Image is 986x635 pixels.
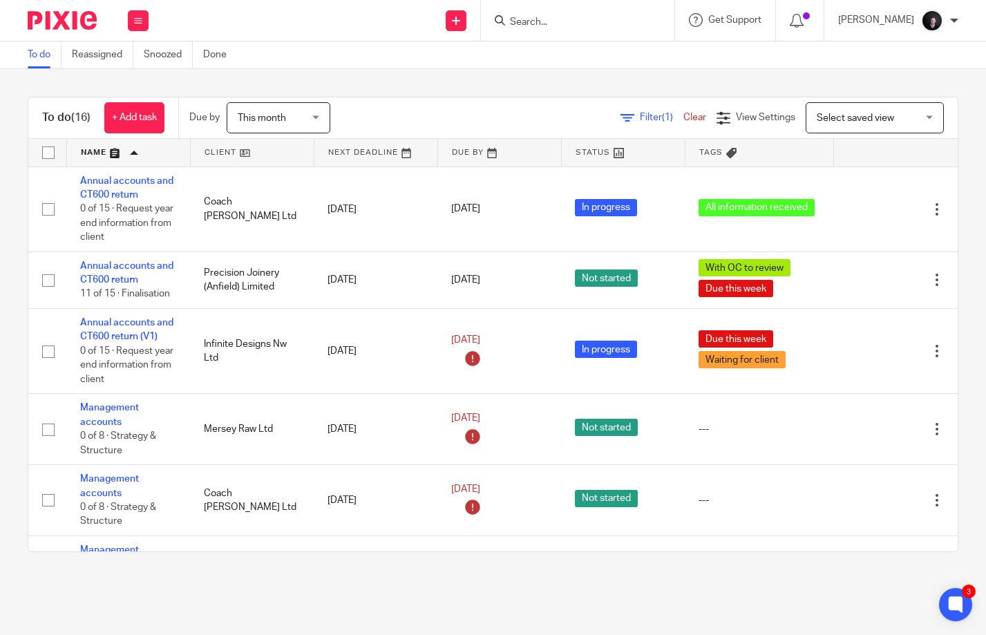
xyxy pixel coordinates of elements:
td: [DATE] [314,394,437,465]
td: Ball Management Ltd [190,536,314,607]
td: Coach [PERSON_NAME] Ltd [190,167,314,252]
span: This month [238,113,286,123]
div: --- [699,422,820,436]
span: [DATE] [451,335,480,345]
td: [DATE] [314,309,437,394]
span: 0 of 15 · Request year end information from client [80,346,173,384]
a: Annual accounts and CT600 return [80,176,173,200]
span: [DATE] [451,275,480,285]
h1: To do [42,111,91,125]
a: Clear [683,113,706,122]
a: Reassigned [72,41,133,68]
span: Not started [575,490,638,507]
span: In progress [575,199,637,216]
p: Due by [189,111,220,124]
td: [DATE] [314,252,437,308]
div: --- [699,493,820,507]
a: Done [203,41,237,68]
span: (1) [662,113,673,122]
span: Filter [640,113,683,122]
a: Snoozed [144,41,193,68]
span: (16) [71,112,91,123]
span: 0 of 8 · Strategy & Structure [80,502,156,527]
span: With OC to review [699,259,790,276]
span: In progress [575,341,637,358]
a: Management accounts [80,545,139,569]
p: [PERSON_NAME] [838,13,914,27]
td: Infinite Designs Nw Ltd [190,309,314,394]
input: Search [509,17,633,29]
a: Annual accounts and CT600 return (V1) [80,318,173,341]
a: Management accounts [80,403,139,426]
td: Precision Joinery (Anfield) Limited [190,252,314,308]
span: Due this week [699,280,773,297]
td: Coach [PERSON_NAME] Ltd [190,465,314,536]
td: [DATE] [314,167,437,252]
td: Mersey Raw Ltd [190,394,314,465]
div: 3 [962,585,976,598]
td: [DATE] [314,465,437,536]
span: View Settings [736,113,795,122]
img: 455A2509.jpg [921,10,943,32]
td: [DATE] [314,536,437,607]
span: 11 of 15 · Finalisation [80,290,170,299]
a: To do [28,41,61,68]
span: 0 of 15 · Request year end information from client [80,204,173,242]
span: All information received [699,199,815,216]
span: Due this week [699,330,773,348]
span: Not started [575,269,638,287]
a: Management accounts [80,474,139,497]
a: + Add task [104,102,164,133]
span: Tags [699,149,723,156]
span: 0 of 8 · Strategy & Structure [80,431,156,455]
span: Get Support [708,15,761,25]
span: Waiting for client [699,351,786,368]
span: [DATE] [451,413,480,423]
span: [DATE] [451,205,480,214]
img: Pixie [28,11,97,30]
span: Not started [575,419,638,436]
span: [DATE] [451,484,480,494]
span: Select saved view [817,113,894,123]
a: Annual accounts and CT600 return [80,261,173,285]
